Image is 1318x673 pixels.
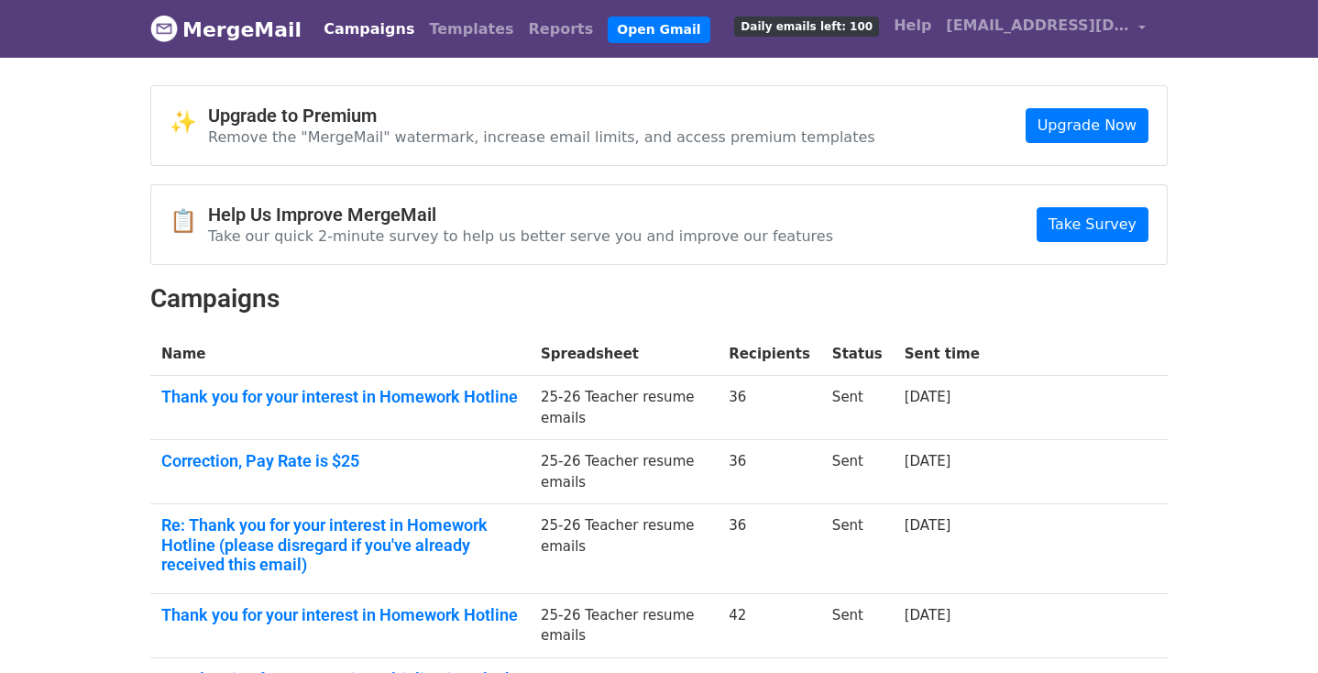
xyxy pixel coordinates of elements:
[150,10,302,49] a: MergeMail
[150,283,1168,314] h2: Campaigns
[718,333,821,376] th: Recipients
[821,440,894,504] td: Sent
[894,333,991,376] th: Sent time
[821,504,894,594] td: Sent
[422,11,521,48] a: Templates
[522,11,601,48] a: Reports
[208,204,833,226] h4: Help Us Improve MergeMail
[886,7,939,44] a: Help
[718,593,821,657] td: 42
[161,605,519,625] a: Thank you for your interest in Homework Hotline
[905,517,951,534] a: [DATE]
[161,451,519,471] a: Correction, Pay Rate is $25
[1026,108,1148,143] a: Upgrade Now
[161,387,519,407] a: Thank you for your interest in Homework Hotline
[718,376,821,440] td: 36
[170,109,208,136] span: ✨
[208,226,833,246] p: Take our quick 2-minute survey to help us better serve you and improve our features
[821,376,894,440] td: Sent
[727,7,886,44] a: Daily emails left: 100
[905,389,951,405] a: [DATE]
[946,15,1129,37] span: [EMAIL_ADDRESS][DOMAIN_NAME]
[530,376,718,440] td: 25-26 Teacher resume emails
[939,7,1153,50] a: [EMAIL_ADDRESS][DOMAIN_NAME]
[718,504,821,594] td: 36
[1037,207,1148,242] a: Take Survey
[530,440,718,504] td: 25-26 Teacher resume emails
[150,15,178,42] img: MergeMail logo
[170,208,208,235] span: 📋
[905,453,951,469] a: [DATE]
[734,17,879,37] span: Daily emails left: 100
[821,593,894,657] td: Sent
[718,440,821,504] td: 36
[530,593,718,657] td: 25-26 Teacher resume emails
[208,127,875,147] p: Remove the "MergeMail" watermark, increase email limits, and access premium templates
[208,105,875,127] h4: Upgrade to Premium
[821,333,894,376] th: Status
[316,11,422,48] a: Campaigns
[530,333,718,376] th: Spreadsheet
[608,17,709,43] a: Open Gmail
[530,504,718,594] td: 25-26 Teacher resume emails
[150,333,530,376] th: Name
[161,515,519,575] a: Re: Thank you for your interest in Homework Hotline (please disregard if you've already received ...
[905,607,951,623] a: [DATE]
